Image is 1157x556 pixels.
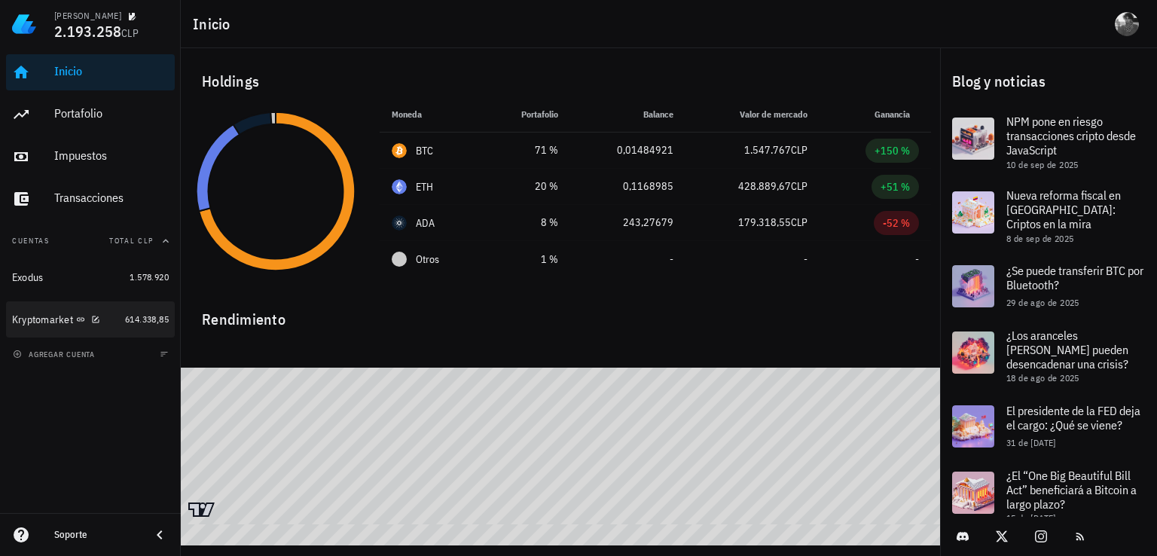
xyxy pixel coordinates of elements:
img: LedgiFi [12,12,36,36]
span: 1.547.767 [744,143,791,157]
a: Portafolio [6,96,175,133]
a: El presidente de la FED deja el cargo: ¿Qué se viene? 31 de [DATE] [940,393,1157,460]
div: BTC [416,143,434,158]
span: 29 de ago de 2025 [1006,297,1079,308]
a: ¿El “One Big Beautiful Bill Act” beneficiará a Bitcoin a largo plazo? 15 de [DATE] [940,460,1157,533]
span: Total CLP [109,236,154,246]
span: CLP [121,26,139,40]
a: Transacciones [6,181,175,217]
a: ¿Se puede transferir BTC por Bluetooth? 29 de ago de 2025 [940,253,1157,319]
div: ADA-icon [392,215,407,231]
a: Kryptomarket 614.338,85 [6,301,175,338]
span: Nueva reforma fiscal en [GEOGRAPHIC_DATA]: Criptos en la mira [1006,188,1121,231]
button: CuentasTotal CLP [6,223,175,259]
div: Impuestos [54,148,169,163]
span: 428.889,67 [738,179,791,193]
th: Balance [570,96,686,133]
a: Impuestos [6,139,175,175]
div: avatar [1115,12,1139,36]
span: 1.578.920 [130,271,169,283]
div: -52 % [883,215,910,231]
a: Nueva reforma fiscal en [GEOGRAPHIC_DATA]: Criptos en la mira 8 de sep de 2025 [940,179,1157,253]
span: 10 de sep de 2025 [1006,159,1079,170]
div: ETH-icon [392,179,407,194]
span: 614.338,85 [125,313,169,325]
div: Portafolio [54,106,169,121]
span: CLP [791,215,807,229]
a: ¿Los aranceles [PERSON_NAME] pueden desencadenar una crisis? 18 de ago de 2025 [940,319,1157,393]
a: Exodus 1.578.920 [6,259,175,295]
span: 31 de [DATE] [1006,437,1056,448]
div: Soporte [54,529,139,541]
th: Moneda [380,96,482,133]
div: 0,01484921 [582,142,674,158]
div: Blog y noticias [940,57,1157,105]
span: 2.193.258 [54,21,121,41]
div: ETH [416,179,434,194]
span: El presidente de la FED deja el cargo: ¿Qué se viene? [1006,403,1140,432]
span: - [670,252,673,266]
span: ¿Se puede transferir BTC por Bluetooth? [1006,263,1143,292]
span: ¿El “One Big Beautiful Bill Act” beneficiará a Bitcoin a largo plazo? [1006,468,1137,512]
span: NPM pone en riesgo transacciones cripto desde JavaScript [1006,114,1136,157]
a: Charting by TradingView [188,503,215,517]
div: +51 % [881,179,910,194]
span: 18 de ago de 2025 [1006,372,1079,383]
a: NPM pone en riesgo transacciones cripto desde JavaScript 10 de sep de 2025 [940,105,1157,179]
span: - [915,252,919,266]
span: ¿Los aranceles [PERSON_NAME] pueden desencadenar una crisis? [1006,328,1128,371]
div: Exodus [12,271,44,284]
div: +150 % [875,143,910,158]
div: BTC-icon [392,143,407,158]
div: [PERSON_NAME] [54,10,121,22]
span: agregar cuenta [16,350,95,359]
span: Otros [416,252,439,267]
div: 71 % [494,142,557,158]
div: Inicio [54,64,169,78]
div: Holdings [190,57,931,105]
a: Inicio [6,54,175,90]
span: CLP [791,179,807,193]
th: Portafolio [482,96,569,133]
span: 179.318,55 [738,215,791,229]
div: 8 % [494,215,557,231]
div: ADA [416,215,435,231]
div: 20 % [494,179,557,194]
h1: Inicio [193,12,237,36]
th: Valor de mercado [685,96,820,133]
span: CLP [791,143,807,157]
span: 8 de sep de 2025 [1006,233,1073,244]
span: - [804,252,807,266]
div: Kryptomarket [12,313,73,326]
span: Ganancia [875,108,919,120]
div: Transacciones [54,191,169,205]
div: 0,1168985 [582,179,674,194]
div: 1 % [494,252,557,267]
div: Rendimiento [190,295,931,331]
button: agregar cuenta [9,347,102,362]
div: 243,27679 [582,215,674,231]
